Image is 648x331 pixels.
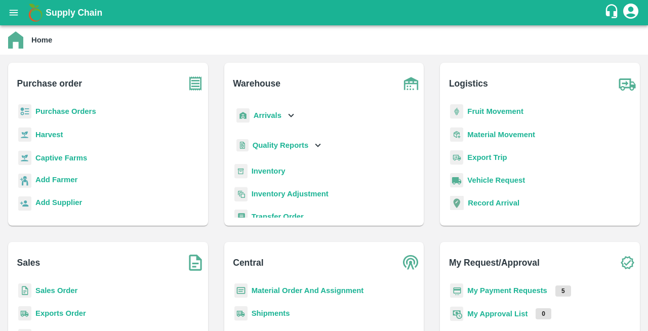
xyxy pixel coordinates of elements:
img: logo [25,3,46,23]
a: Add Farmer [35,174,77,188]
img: home [8,31,23,49]
b: Purchase order [17,76,82,91]
img: vehicle [450,173,463,188]
a: Material Order And Assignment [252,286,364,295]
div: customer-support [604,4,622,22]
img: sales [18,283,31,298]
p: 5 [555,285,571,297]
img: approval [450,306,463,321]
img: reciept [18,104,31,119]
b: Add Supplier [35,198,82,206]
b: Warehouse [233,76,280,91]
img: check [615,250,640,275]
b: Arrivals [254,111,281,119]
a: Transfer Order [252,213,304,221]
b: Supply Chain [46,8,102,18]
a: Supply Chain [46,6,604,20]
p: 0 [536,308,551,319]
img: inventory [234,187,248,201]
img: fruit [450,104,463,119]
a: Exports Order [35,309,86,317]
img: purchase [183,71,208,96]
div: Quality Reports [234,135,324,156]
div: Arrivals [234,104,297,127]
img: shipments [234,306,248,321]
img: material [450,127,463,142]
img: central [398,250,424,275]
a: Add Supplier [35,197,82,211]
b: Home [31,36,52,44]
a: My Approval List [467,310,528,318]
img: whArrival [236,108,250,123]
img: harvest [18,150,31,165]
a: Purchase Orders [35,107,96,115]
a: Material Movement [467,131,535,139]
a: My Payment Requests [467,286,547,295]
img: centralMaterial [234,283,248,298]
b: Add Farmer [35,176,77,184]
a: Harvest [35,131,63,139]
img: truck [615,71,640,96]
img: payment [450,283,463,298]
b: Logistics [449,76,488,91]
img: qualityReport [236,139,249,152]
img: supplier [18,196,31,211]
img: farmer [18,174,31,188]
img: harvest [18,127,31,142]
a: Vehicle Request [467,176,525,184]
img: recordArrival [450,196,464,210]
a: Export Trip [467,153,507,161]
b: Sales [17,256,40,270]
a: Record Arrival [468,199,519,207]
img: soSales [183,250,208,275]
button: open drawer [2,1,25,24]
b: Quality Reports [253,141,309,149]
a: Inventory Adjustment [252,190,329,198]
a: Inventory [252,167,286,175]
img: whInventory [234,164,248,179]
img: delivery [450,150,463,165]
img: whTransfer [234,210,248,224]
b: My Request/Approval [449,256,540,270]
a: Captive Farms [35,154,87,162]
a: Sales Order [35,286,77,295]
a: Fruit Movement [467,107,523,115]
img: warehouse [398,71,424,96]
b: Central [233,256,263,270]
div: account of current user [622,2,640,23]
img: shipments [18,306,31,321]
a: Shipments [252,309,290,317]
